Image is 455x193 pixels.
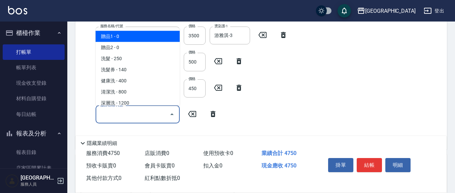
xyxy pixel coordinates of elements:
[203,150,233,156] span: 使用預收卡 0
[261,150,296,156] span: 業績合計 4750
[3,44,65,60] a: 打帳單
[100,24,123,29] label: 服務名稱/代號
[21,175,55,181] h5: [GEOGRAPHIC_DATA]
[96,75,180,86] span: 健康洗 - 400
[96,31,180,42] span: 贈品1 - 0
[100,103,123,108] label: 服務名稱/代號
[96,42,180,53] span: 贈品2 - 0
[203,162,222,169] span: 扣入金 0
[188,24,196,29] label: 價格
[421,5,447,17] button: 登出
[8,6,27,14] img: Logo
[145,162,175,169] span: 會員卡販賣 0
[96,98,180,109] span: 深層洗 - 1200
[214,24,228,29] label: 燙染護-1
[338,4,351,17] button: save
[167,109,177,120] button: Close
[328,158,353,172] button: 掛單
[3,145,65,160] a: 報表目錄
[3,125,65,142] button: 報表及分析
[3,160,65,176] a: 店家區間累計表
[3,91,65,106] a: 材料自購登錄
[145,150,169,156] span: 店販消費 0
[3,60,65,75] a: 帳單列表
[188,50,196,55] label: 價格
[3,24,65,42] button: 櫃檯作業
[3,75,65,91] a: 現金收支登錄
[5,174,19,188] img: Person
[86,162,116,169] span: 預收卡販賣 0
[354,4,418,18] button: [GEOGRAPHIC_DATA]
[87,140,117,147] p: 隱藏業績明細
[86,175,121,181] span: 其他付款方式 0
[96,86,180,98] span: 清潔洗 - 800
[86,150,120,156] span: 服務消費 4750
[188,76,196,81] label: 價格
[385,158,411,172] button: 明細
[357,158,382,172] button: 結帳
[145,175,180,181] span: 紅利點數折抵 0
[261,162,296,169] span: 現金應收 4750
[3,107,65,122] a: 每日結帳
[96,53,180,64] span: 洗髮 - 250
[365,7,416,15] div: [GEOGRAPHIC_DATA]
[21,181,55,187] p: 服務人員
[96,64,180,75] span: 洗髮券 - 140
